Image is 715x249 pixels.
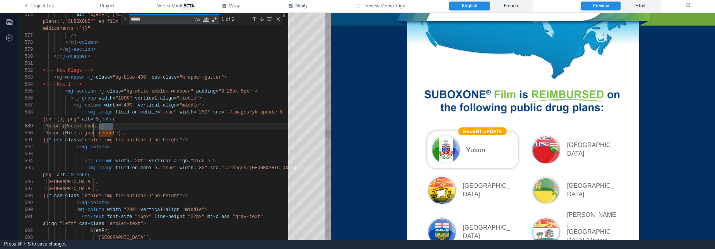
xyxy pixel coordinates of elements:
span: font-size [107,214,132,220]
span: vertical-align [135,96,174,101]
span: "emblem-text" [107,221,144,227]
textarea: Find [129,15,193,24]
span: mj-column [82,144,107,150]
span: Minify [295,3,308,10]
span: = [157,165,160,171]
span: = [57,221,60,227]
span: "./images/yk-update-$ [224,110,282,115]
span: "left" [60,221,76,227]
span: `Yukon (Mise à jour récente)`, [43,131,127,136]
span: "29%" [124,207,138,213]
span: beta [182,3,196,10]
span: src [210,165,219,171]
div: Match Whole Word (⌥⌘W) [202,15,210,23]
div: Use Regular Expression (⌥⌘R) [211,15,219,23]
span: > [213,158,216,164]
span: mj-column [76,103,101,108]
div: Close (Escape) [275,16,281,22]
span: = [180,207,182,213]
span: "85" [196,165,207,171]
span: `Yukon (Recent Update)`, [43,124,110,129]
span: `[GEOGRAPHIC_DATA]`, [43,186,99,192]
span: = [188,158,191,164]
div: 585 [19,88,33,95]
span: /> [182,193,188,199]
div: 593 [19,151,33,158]
span: = [177,103,180,108]
span: enFr [96,228,107,234]
span: width [104,103,118,108]
span: mj-section [65,47,93,52]
span: vertical-align [140,207,180,213]
iframe: preview [331,13,715,240]
div: 596 [19,179,33,185]
span: mj-image [90,165,113,171]
span: > [87,54,90,59]
span: médicaments :`)}" [43,26,90,31]
div: 581 [19,60,33,67]
div: 587 [19,102,33,109]
span: <!-- Row 1 --> [43,82,82,87]
span: src [213,110,221,115]
span: css-class [79,221,104,227]
label: English [449,2,490,11]
span: "20%" [132,158,146,164]
span: = [90,117,93,122]
div: [PERSON_NAME][GEOGRAPHIC_DATA] (Recent Update) [236,198,287,240]
span: Project [100,3,115,10]
span: > [202,103,205,108]
div: [GEOGRAPHIC_DATA] [132,211,182,228]
span: "0 25px 5px" [219,89,252,94]
span: {enFr()}.png" [43,117,79,122]
span: > [143,221,146,227]
div: 595 [19,165,33,172]
span: = [219,165,221,171]
span: </ [76,144,82,150]
div: 589 [19,123,33,130]
span: "middle" [180,103,202,108]
span: "bg-blue-400" [113,75,149,80]
span: width [107,207,121,213]
span: < [71,96,74,101]
span: "22px" [188,214,205,220]
span: <!-- New Flags --> [43,68,93,73]
span: align [43,221,57,227]
div: 601 [19,213,33,220]
span: = [113,96,115,101]
span: " [48,137,51,143]
span: `[GEOGRAPHIC_DATA]`, [43,179,99,185]
span: Veeva Vault [157,3,195,10]
span: "emblem-img fix-outlook-line-height" [82,137,182,143]
div: 594 [19,158,33,165]
span: "${enFr(`[MEDICAL_DATA]® Film is REIMBURSED on the [87,12,227,17]
span: "100%" [115,96,132,101]
span: mj-column [71,40,96,45]
span: = [110,75,113,80]
label: Html [621,2,660,11]
span: /> [71,33,76,38]
span: "true" [160,165,176,171]
span: "${enFr( [93,117,116,122]
span: "gray-text" [233,214,263,220]
span: vertical-align [138,103,177,108]
span: > [199,96,202,101]
span: "16px" [135,214,152,220]
div: 598 [19,192,33,199]
span: alt [76,12,85,17]
span: = [121,89,124,94]
span: alt [57,172,65,178]
div: 1 of 2 [221,14,250,24]
div: 591 [19,137,33,144]
span: mj-wrapper [57,75,85,80]
div: 577 [19,32,33,39]
span: `[GEOGRAPHIC_DATA]` [96,235,149,240]
span: fluid-on-mobile [115,165,157,171]
span: width [180,165,193,171]
span: = [79,193,82,199]
span: </ [65,40,71,45]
